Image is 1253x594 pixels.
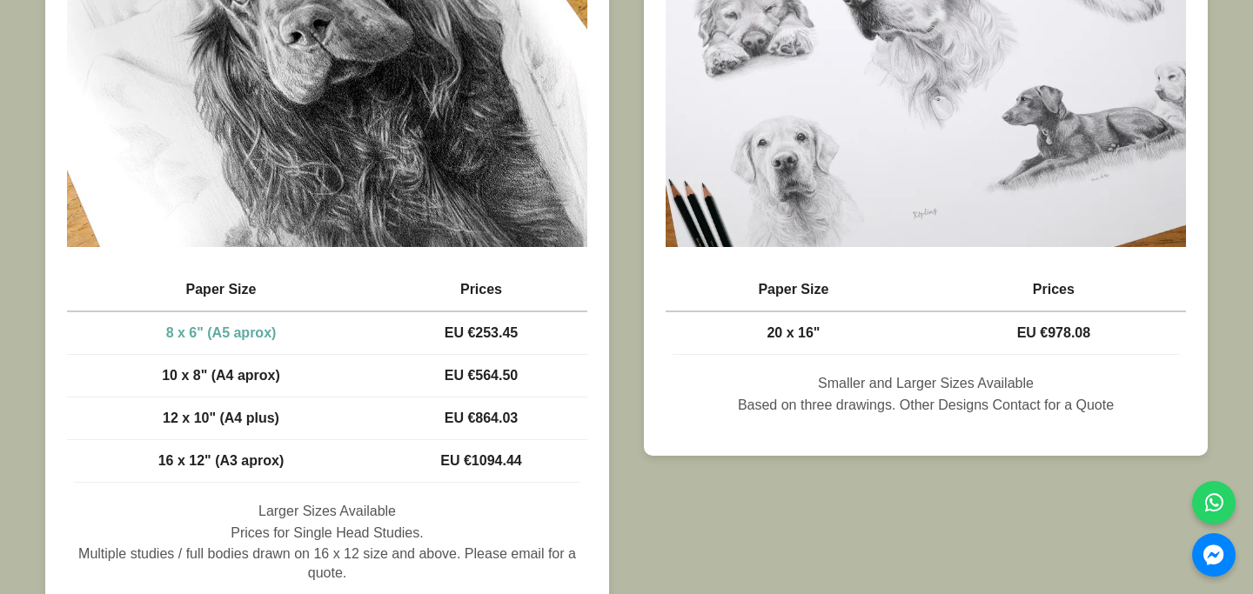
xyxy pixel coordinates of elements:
span: EU €1094.44 [440,453,521,468]
span: Prices [460,282,502,297]
span: EU €978.08 [1017,325,1091,340]
span: 10 x 8" (A4 aprox) [162,368,280,383]
a: WhatsApp [1192,481,1236,524]
span: 12 x 10" (A4 plus) [163,410,279,425]
p: Smaller and Larger Sizes Available [666,374,1186,393]
a: 8 x 6" (A5 aprox) [166,325,277,340]
p: Based on three drawings. Other Designs Contact for a Quote [666,396,1186,415]
span: EU €253.45 [445,325,519,340]
span: Paper Size [758,282,828,297]
span: EU €864.03 [445,410,519,425]
span: 20 x 16" [767,325,820,340]
p: Larger Sizes Available [67,502,587,521]
p: Multiple studies / full bodies drawn on 16 x 12 size and above. Please email for a quote. [67,544,587,584]
span: EU €564.50 [445,368,519,383]
a: Messenger [1192,533,1236,577]
span: Prices [1033,282,1075,297]
span: Paper Size [186,282,257,297]
p: Prices for Single Head Studies. [67,524,587,543]
span: 16 x 12" (A3 aprox) [158,453,285,468]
